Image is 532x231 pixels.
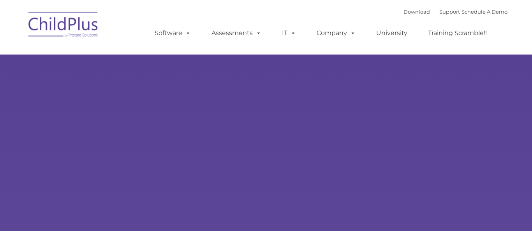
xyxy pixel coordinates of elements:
a: IT [274,25,304,41]
a: Software [147,25,199,41]
a: Download [403,9,430,15]
a: Support [439,9,460,15]
a: Assessments [204,25,269,41]
a: University [368,25,415,41]
font: | [403,9,507,15]
a: Schedule A Demo [462,9,507,15]
a: Training Scramble!! [420,25,495,41]
img: ChildPlus by Procare Solutions [25,6,102,45]
a: Company [309,25,363,41]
